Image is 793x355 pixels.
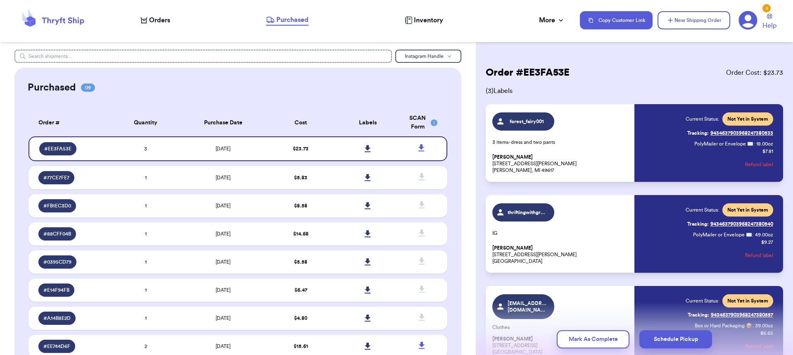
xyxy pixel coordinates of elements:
span: Orders [149,15,170,25]
h2: Order # EE3FA53E [486,66,570,79]
span: [DATE] [216,288,230,293]
span: Current Status: [686,298,719,304]
span: # EE744D6F [43,343,70,350]
span: 3 [144,146,147,151]
span: Not Yet in System [727,116,768,122]
a: Purchased [266,15,309,26]
button: Refund label [745,246,773,264]
span: : [752,231,753,238]
span: $ 6.47 [294,288,307,293]
span: # E14F94FB [43,287,69,293]
a: Tracking:9434637903968247380540 [687,217,773,231]
span: thriftingwithgrammy [508,209,547,216]
span: : [752,322,753,329]
a: Tracking:9434637903968247380557 [688,308,773,322]
span: Order Cost: $ 23.73 [726,68,783,78]
span: 2 [145,344,147,349]
p: $ 7.81 [762,148,773,155]
span: Tracking: [688,312,709,318]
p: 3 items- dress and two pants [492,139,629,145]
h2: Purchased [28,81,76,94]
button: Refund label [745,155,773,174]
span: # 77CE7FE7 [43,174,69,181]
span: Tracking: [687,221,709,227]
span: 1 [145,288,147,293]
span: [DATE] [216,203,230,208]
th: Order # [28,109,112,136]
span: [DATE] [216,146,230,151]
p: [STREET_ADDRESS][PERSON_NAME] [GEOGRAPHIC_DATA] [492,245,629,264]
button: Schedule Pickup [639,330,712,348]
th: Labels [334,109,401,136]
p: $ 9.27 [761,239,773,245]
span: Purchased [276,15,309,25]
span: Tracking: [687,130,709,136]
th: Quantity [112,109,179,136]
span: $ 14.68 [293,231,309,236]
th: Purchase Date [179,109,267,136]
span: # 88CFF04B [43,231,71,237]
div: SCAN Form [406,114,438,131]
span: Not Yet in System [727,207,768,213]
a: 3 [738,11,757,30]
span: [PERSON_NAME] [492,154,533,160]
span: # A14B8E2D [43,315,71,322]
span: Instagram Handle [405,54,444,59]
span: [DATE] [216,316,230,321]
span: $ 4.80 [294,316,307,321]
span: 39.00 oz [755,322,773,329]
th: Cost [267,109,334,136]
button: New Shipping Order [658,11,730,29]
span: # 0395CD79 [43,259,71,265]
span: [DATE] [216,175,230,180]
p: [STREET_ADDRESS][PERSON_NAME] [PERSON_NAME], MI 49617 [492,154,629,174]
span: $ 8.58 [294,203,307,208]
span: # EE3FA53E [44,145,71,152]
span: PolyMailer or Envelope ✉️ [693,232,752,237]
span: [DATE] [216,231,230,236]
span: [DATE] [216,260,230,264]
span: 1 [145,260,147,264]
a: Tracking:9434637903968247380533 [687,126,773,140]
span: 09 [81,83,95,92]
span: [DATE] [216,344,230,349]
span: forest_fairy001 [508,118,547,125]
a: Help [762,14,776,31]
span: Current Status: [686,207,719,213]
button: Mark As Complete [557,330,629,348]
span: [PERSON_NAME] [492,245,533,251]
span: 1 [145,203,147,208]
div: More [539,15,565,25]
button: Instagram Handle [395,50,461,63]
span: 1 [145,175,147,180]
span: Box or Hard Packaging 📦 [695,323,752,328]
button: Copy Customer Link [580,11,653,29]
span: 1 [145,316,147,321]
input: Search shipments... [14,50,392,63]
span: $ 23.73 [293,146,309,151]
p: IG [492,230,629,236]
span: $ 5.83 [294,175,307,180]
span: PolyMailer or Envelope ✉️ [694,141,753,146]
span: $ 15.61 [294,344,308,349]
div: 3 [762,4,771,12]
a: Inventory [405,15,443,25]
span: : [753,141,755,147]
span: ( 3 ) Labels [486,86,783,96]
span: 49.00 oz [755,231,773,238]
span: Help [762,21,776,31]
span: 1 [145,231,147,236]
span: # FB1EC3D0 [43,203,71,209]
span: 18.00 oz [756,141,773,147]
span: [EMAIL_ADDRESS][DOMAIN_NAME] [508,300,547,313]
span: Current Status: [686,116,719,122]
span: $ 5.58 [294,260,307,264]
span: Inventory [414,15,443,25]
a: Orders [140,15,170,25]
span: Not Yet in System [727,298,768,304]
